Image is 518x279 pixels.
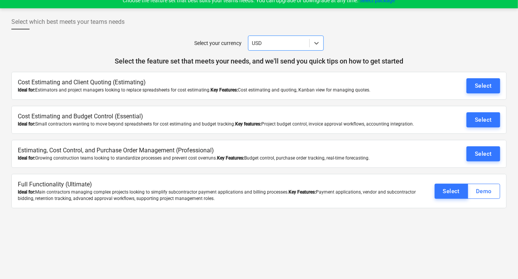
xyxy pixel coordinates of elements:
button: Select [467,146,500,161]
b: Key Features: [211,87,238,93]
div: Select [475,81,492,91]
button: Select [467,78,500,93]
div: Select [443,186,460,196]
div: Demo [476,186,492,196]
b: Ideal for: [18,155,35,161]
p: Full Functionality (Ultimate) [18,180,420,189]
div: Main contractors managing complex projects looking to simplify subcontractor payment applications... [18,189,420,202]
p: Estimating, Cost Control, and Purchase Order Management (Professional) [18,146,420,155]
b: Ideal for: [18,87,35,93]
p: Cost Estimating and Budget Control (Essential) [18,112,420,121]
b: Key features: [235,121,261,127]
div: Select [475,149,492,159]
b: Ideal for: [18,121,35,127]
div: Growing construction teams looking to standardize processes and prevent cost overruns. Budget con... [18,155,420,161]
span: Select which best meets your teams needs [11,17,125,26]
p: Cost Estimating and Client Quoting (Estimating) [18,78,420,87]
div: Select [475,115,492,125]
button: Select [435,184,468,199]
p: Select the feature set that meets your needs, and we'll send you quick tips on how to get started [11,57,507,66]
b: Key Features: [289,189,316,195]
div: Small contractors wanting to move beyond spreadsheets for cost estimating and budget tracking. Pr... [18,121,420,127]
p: Select your currency [195,39,242,47]
button: Demo [468,184,500,199]
iframe: Chat Widget [480,243,518,279]
button: Select [467,112,500,127]
b: Ideal for: [18,189,35,195]
b: Key Features: [217,155,244,161]
div: Estimators and project managers looking to replace spreadsheets for cost estimating. Cost estimat... [18,87,420,93]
